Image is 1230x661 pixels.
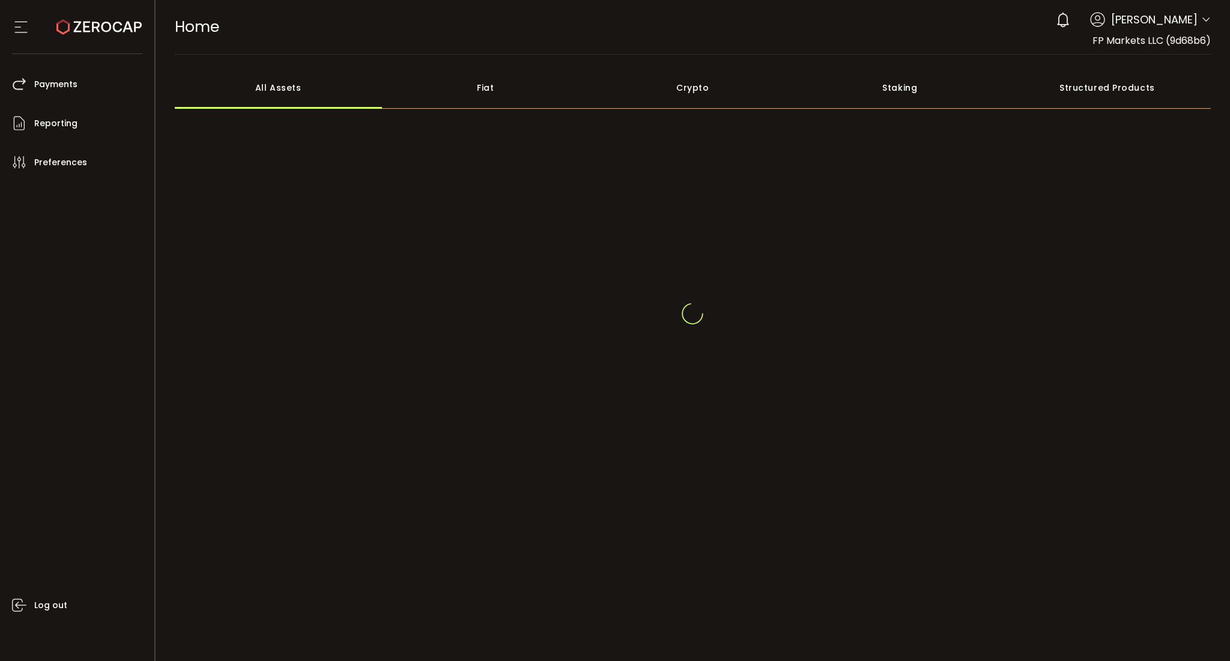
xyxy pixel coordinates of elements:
div: Crypto [589,67,796,109]
div: Structured Products [1004,67,1211,109]
span: [PERSON_NAME] [1111,11,1198,28]
div: All Assets [175,67,382,109]
span: Reporting [34,115,77,132]
span: Preferences [34,154,87,171]
span: Home [175,16,219,37]
span: Log out [34,597,67,614]
div: Staking [796,67,1004,109]
span: FP Markets LLC (9d68b6) [1092,34,1211,47]
span: Payments [34,76,77,93]
div: Fiat [382,67,589,109]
